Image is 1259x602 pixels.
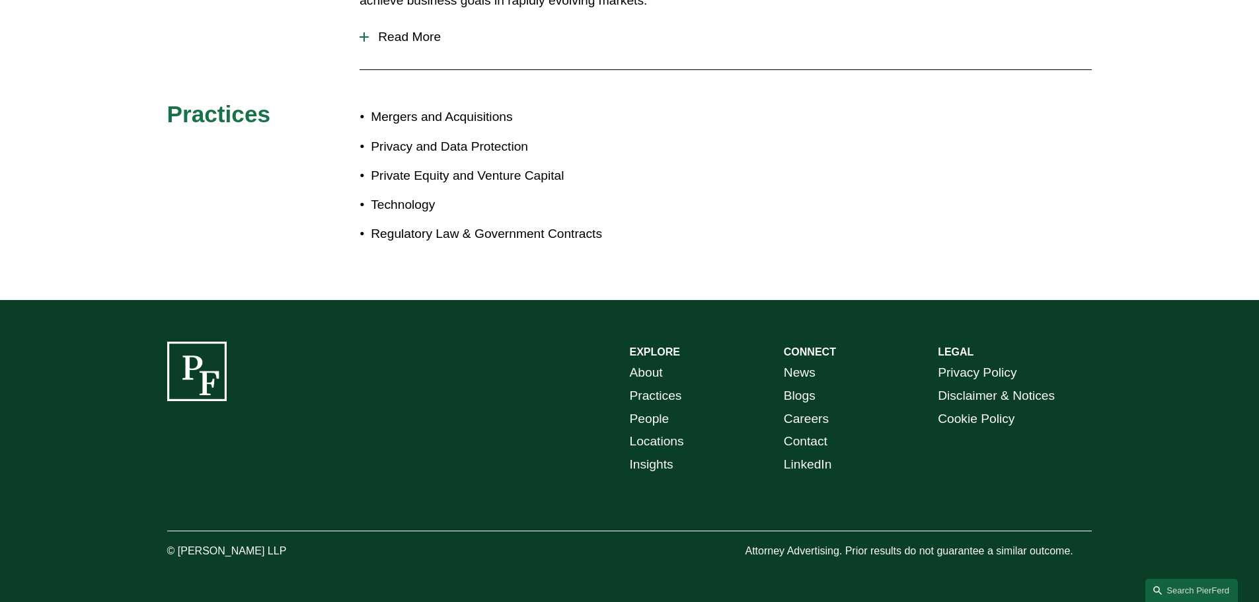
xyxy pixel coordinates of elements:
a: Blogs [784,385,816,408]
strong: LEGAL [938,346,973,357]
a: Search this site [1145,579,1238,602]
a: News [784,361,816,385]
p: Mergers and Acquisitions [371,106,629,129]
a: People [630,408,669,431]
span: Practices [167,101,271,127]
p: © [PERSON_NAME] LLP [167,542,360,561]
p: Attorney Advertising. Prior results do not guarantee a similar outcome. [745,542,1092,561]
a: Practices [630,385,682,408]
p: Technology [371,194,629,217]
a: Privacy Policy [938,361,1016,385]
a: Contact [784,430,827,453]
p: Privacy and Data Protection [371,135,629,159]
strong: EXPLORE [630,346,680,357]
span: Read More [369,30,1092,44]
strong: CONNECT [784,346,836,357]
a: Insights [630,453,673,476]
a: Locations [630,430,684,453]
a: LinkedIn [784,453,832,476]
p: Regulatory Law & Government Contracts [371,223,629,246]
a: Cookie Policy [938,408,1014,431]
a: Disclaimer & Notices [938,385,1055,408]
p: Private Equity and Venture Capital [371,165,629,188]
a: About [630,361,663,385]
button: Read More [360,20,1092,54]
a: Careers [784,408,829,431]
